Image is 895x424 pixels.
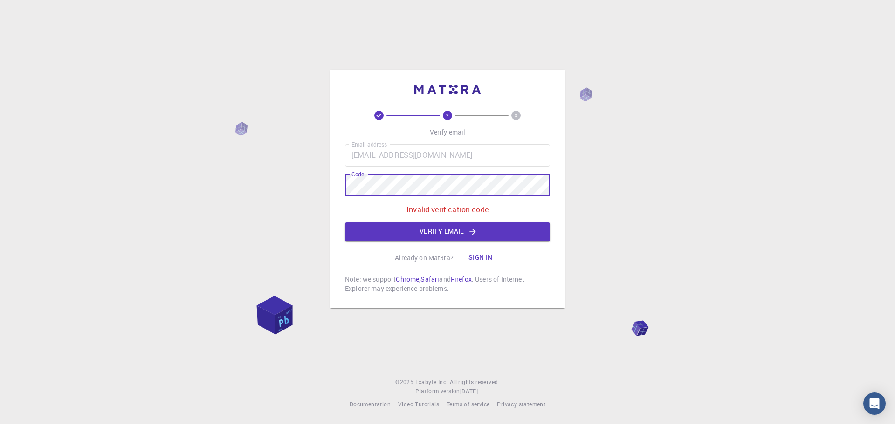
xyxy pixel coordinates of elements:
a: Privacy statement [497,400,545,409]
a: [DATE]. [460,387,480,396]
a: Exabyte Inc. [415,377,448,387]
p: Note: we support , and . Users of Internet Explorer may experience problems. [345,275,550,293]
a: Video Tutorials [398,400,439,409]
a: Terms of service [447,400,489,409]
a: Firefox [451,275,472,283]
a: Safari [420,275,439,283]
span: [DATE] . [460,387,480,395]
a: Chrome [396,275,419,283]
div: Open Intercom Messenger [863,392,886,415]
span: © 2025 [395,377,415,387]
span: Privacy statement [497,400,545,408]
p: Verify email [430,128,466,137]
span: Exabyte Inc. [415,378,448,385]
a: Documentation [350,400,391,409]
text: 2 [446,112,449,119]
span: All rights reserved. [450,377,500,387]
label: Email address [351,141,387,148]
span: Terms of service [447,400,489,408]
text: 3 [515,112,517,119]
p: Invalid verification code [406,204,489,215]
span: Documentation [350,400,391,408]
span: Video Tutorials [398,400,439,408]
button: Sign in [461,249,500,267]
label: Code [351,170,364,178]
button: Verify email [345,222,550,241]
span: Platform version [415,387,460,396]
p: Already on Mat3ra? [395,253,454,262]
